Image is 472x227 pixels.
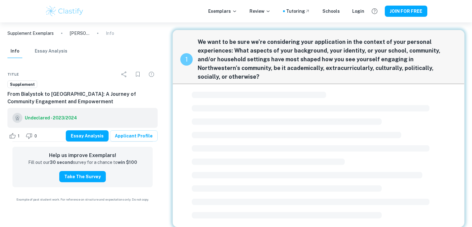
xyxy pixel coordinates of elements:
img: Clastify logo [45,5,84,17]
span: 1 [14,133,23,139]
a: Supplement [7,81,37,88]
button: Help and Feedback [369,6,380,16]
a: Schools [322,8,340,15]
div: recipe [180,53,193,66]
p: Info [106,30,114,37]
span: Example of past student work. For reference on structure and expectations only. Do not copy. [7,197,158,202]
p: Fill out our survey for a chance to [28,159,137,166]
p: [PERSON_NAME]: A Symbol of Success and Inspiration [70,30,90,37]
span: 0 [31,133,40,139]
a: Tutoring [286,8,310,15]
div: Share [118,68,130,81]
a: Supplement Exemplars [7,30,54,37]
div: Bookmark [132,68,144,81]
span: Title [7,72,19,77]
span: Supplement [8,81,37,88]
h6: From Bialystok to [GEOGRAPHIC_DATA]: A Journey of Community Engagement and Empowerment [7,90,158,105]
button: Essay Analysis [66,130,109,141]
p: Review [249,8,271,15]
a: Undeclared - 2023/2024 [25,113,77,123]
button: Take the Survey [59,171,106,182]
div: Dislike [24,131,40,141]
h6: Undeclared - 2023/2024 [25,114,77,121]
p: Exemplars [208,8,237,15]
button: Info [7,44,22,58]
h6: Help us improve Exemplars! [17,152,148,159]
strong: win $100 [118,160,137,165]
span: We want to be sure we’re considering your application in the context of your personal experiences... [198,38,457,81]
a: Login [352,8,364,15]
a: Applicant Profile [110,130,158,141]
div: Like [7,131,23,141]
div: Report issue [145,68,158,81]
button: JOIN FOR FREE [385,6,427,17]
button: Essay Analysis [35,44,67,58]
strong: 30 second [50,160,73,165]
